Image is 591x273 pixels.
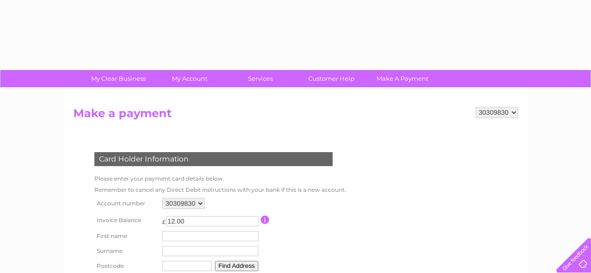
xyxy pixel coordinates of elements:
[92,211,160,229] th: Invoice Balance
[293,70,370,87] a: Customer Help
[162,214,166,225] td: £
[92,196,160,211] th: Account number
[364,70,441,87] a: Make A Payment
[261,216,270,224] input: Information
[92,244,160,259] th: Surname
[92,184,349,196] td: Remember to cancel any Direct Debit instructions with your bank if this is a new account.
[92,173,349,184] td: Please enter your payment card details below.
[80,70,157,87] a: My Clear Business
[151,70,228,87] a: My Account
[92,229,160,244] th: First name
[94,152,333,166] div: Card Holder Information
[73,107,518,125] h2: Make a payment
[215,261,259,271] button: Find Address
[222,70,299,87] a: Services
